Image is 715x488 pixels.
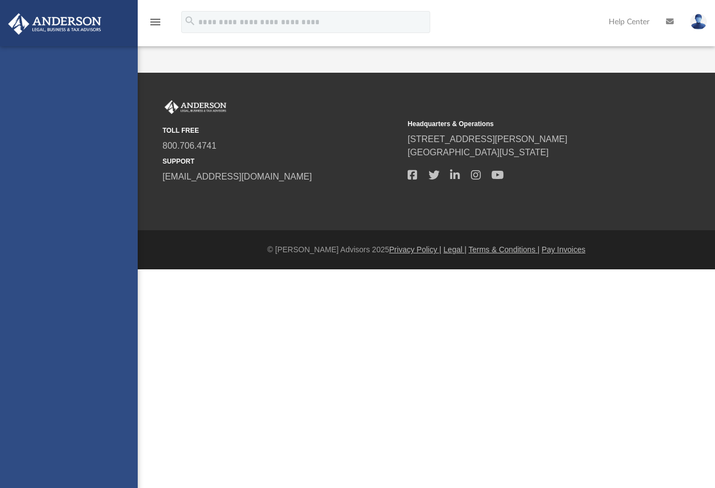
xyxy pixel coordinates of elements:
[184,15,196,27] i: search
[469,245,540,254] a: Terms & Conditions |
[149,15,162,29] i: menu
[162,141,216,150] a: 800.706.4741
[408,134,567,144] a: [STREET_ADDRESS][PERSON_NAME]
[5,13,105,35] img: Anderson Advisors Platinum Portal
[162,100,229,115] img: Anderson Advisors Platinum Portal
[162,172,312,181] a: [EMAIL_ADDRESS][DOMAIN_NAME]
[690,14,707,30] img: User Pic
[408,148,549,157] a: [GEOGRAPHIC_DATA][US_STATE]
[408,119,645,129] small: Headquarters & Operations
[149,21,162,29] a: menu
[162,126,400,135] small: TOLL FREE
[389,245,442,254] a: Privacy Policy |
[541,245,585,254] a: Pay Invoices
[443,245,467,254] a: Legal |
[162,156,400,166] small: SUPPORT
[138,244,715,256] div: © [PERSON_NAME] Advisors 2025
